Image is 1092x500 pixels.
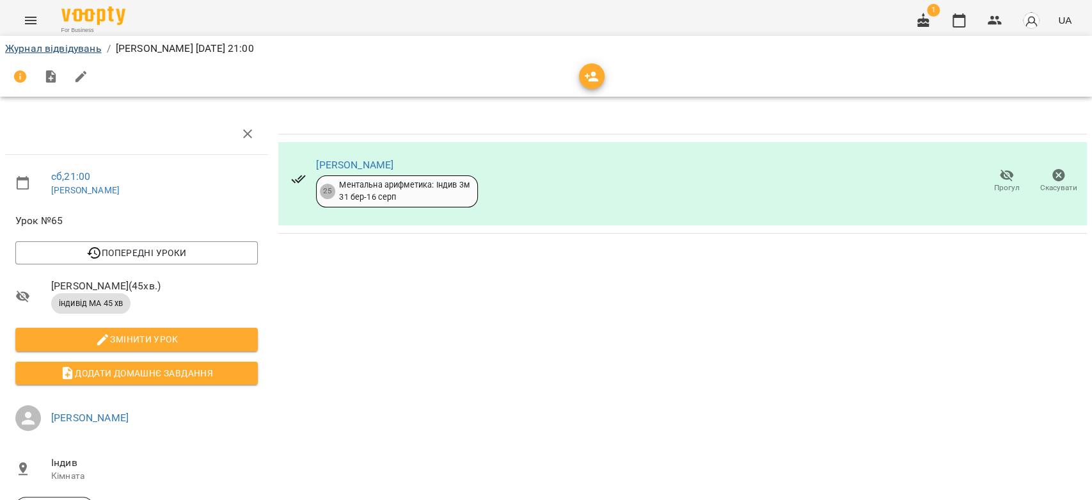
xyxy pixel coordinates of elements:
p: [PERSON_NAME] [DATE] 21:00 [116,41,254,56]
div: Ментальна арифметика: Індив 3м 31 бер - 16 серп [339,179,469,203]
button: Скасувати [1033,163,1084,199]
li: / [107,41,111,56]
span: 1 [927,4,940,17]
a: сб , 21:00 [51,170,90,182]
img: Voopty Logo [61,6,125,25]
span: UA [1058,13,1072,27]
button: Змінити урок [15,328,258,351]
p: Кімната [51,470,258,483]
span: індивід МА 45 хв [51,298,131,309]
span: Додати домашнє завдання [26,366,248,381]
span: Змінити урок [26,332,248,347]
span: Попередні уроки [26,245,248,261]
span: Індив [51,455,258,471]
a: [PERSON_NAME] [51,185,120,195]
span: For Business [61,26,125,35]
a: [PERSON_NAME] [316,159,393,171]
button: Додати домашнє завдання [15,362,258,385]
a: Журнал відвідувань [5,42,102,54]
a: [PERSON_NAME] [51,412,129,424]
button: Menu [15,5,46,36]
span: Скасувати [1040,182,1077,193]
div: 25 [320,184,335,199]
span: Прогул [994,182,1020,193]
button: Прогул [981,163,1033,199]
nav: breadcrumb [5,41,1087,56]
button: Попередні уроки [15,241,258,264]
span: [PERSON_NAME] ( 45 хв. ) [51,278,258,294]
button: UA [1053,8,1077,32]
span: Урок №65 [15,213,258,229]
img: avatar_s.png [1022,12,1040,29]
